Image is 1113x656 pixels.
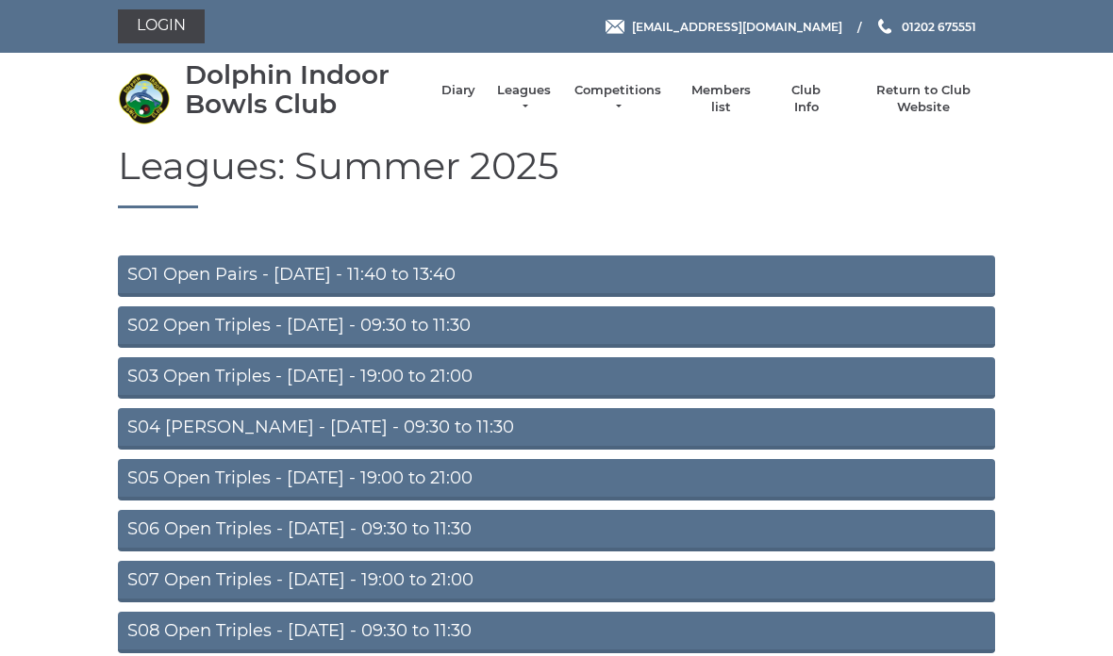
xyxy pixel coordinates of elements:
[118,612,995,653] a: S08 Open Triples - [DATE] - 09:30 to 11:30
[118,145,995,208] h1: Leagues: Summer 2025
[118,459,995,500] a: S05 Open Triples - [DATE] - 19:00 to 21:00
[185,60,423,119] div: Dolphin Indoor Bowls Club
[118,357,995,399] a: S03 Open Triples - [DATE] - 19:00 to 21:00
[878,19,891,34] img: Phone us
[606,18,842,36] a: Email [EMAIL_ADDRESS][DOMAIN_NAME]
[853,82,995,116] a: Return to Club Website
[118,510,995,551] a: S06 Open Triples - [DATE] - 09:30 to 11:30
[573,82,663,116] a: Competitions
[118,73,170,124] img: Dolphin Indoor Bowls Club
[681,82,759,116] a: Members list
[902,19,976,33] span: 01202 675551
[441,82,475,99] a: Diary
[118,9,205,43] a: Login
[118,306,995,348] a: S02 Open Triples - [DATE] - 09:30 to 11:30
[875,18,976,36] a: Phone us 01202 675551
[494,82,554,116] a: Leagues
[606,20,624,34] img: Email
[632,19,842,33] span: [EMAIL_ADDRESS][DOMAIN_NAME]
[118,408,995,450] a: S04 [PERSON_NAME] - [DATE] - 09:30 to 11:30
[779,82,834,116] a: Club Info
[118,255,995,297] a: SO1 Open Pairs - [DATE] - 11:40 to 13:40
[118,561,995,602] a: S07 Open Triples - [DATE] - 19:00 to 21:00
